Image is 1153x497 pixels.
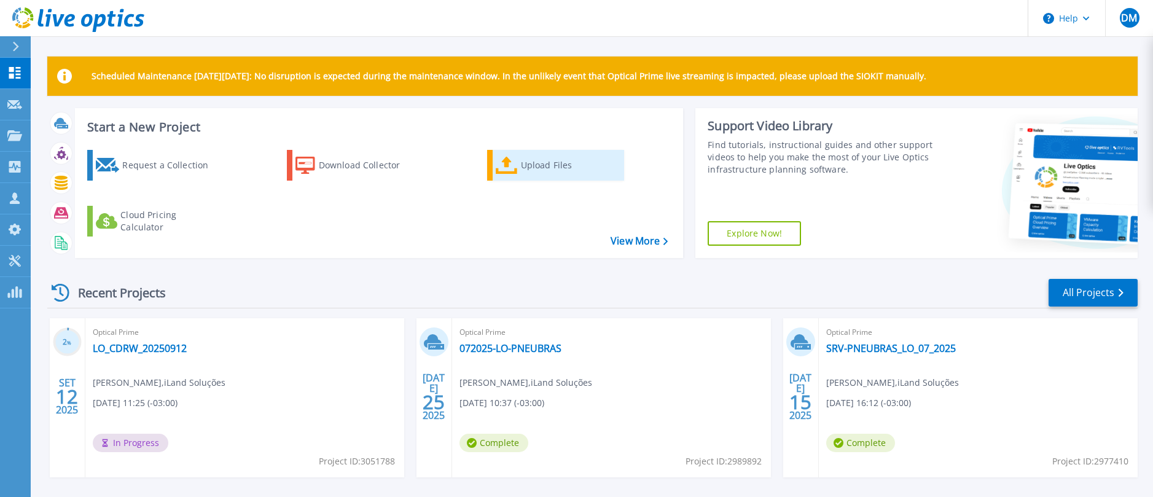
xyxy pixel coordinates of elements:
[122,153,221,178] div: Request a Collection
[67,339,71,346] span: %
[56,391,78,402] span: 12
[708,118,932,134] div: Support Video Library
[319,153,417,178] div: Download Collector
[93,342,187,354] a: LO_CDRW_20250912
[93,376,225,389] span: [PERSON_NAME] , iLand Soluções
[53,335,82,350] h3: 2
[611,235,668,247] a: View More
[120,209,219,233] div: Cloud Pricing Calculator
[459,326,764,339] span: Optical Prime
[1049,279,1138,307] a: All Projects
[459,376,592,389] span: [PERSON_NAME] , iLand Soluções
[826,434,895,452] span: Complete
[47,278,182,308] div: Recent Projects
[459,396,544,410] span: [DATE] 10:37 (-03:00)
[87,120,667,134] h3: Start a New Project
[93,434,168,452] span: In Progress
[319,455,395,468] span: Project ID: 3051788
[708,139,932,176] div: Find tutorials, instructional guides and other support videos to help you make the most of your L...
[789,374,812,419] div: [DATE] 2025
[826,376,959,389] span: [PERSON_NAME] , iLand Soluções
[423,397,445,407] span: 25
[459,342,561,354] a: 072025-LO-PNEUBRAS
[93,326,397,339] span: Optical Prime
[92,71,926,81] p: Scheduled Maintenance [DATE][DATE]: No disruption is expected during the maintenance window. In t...
[826,342,956,354] a: SRV-PNEUBRAS_LO_07_2025
[686,455,762,468] span: Project ID: 2989892
[55,374,79,419] div: SET 2025
[826,396,911,410] span: [DATE] 16:12 (-03:00)
[459,434,528,452] span: Complete
[487,150,624,181] a: Upload Files
[1121,13,1137,23] span: DM
[521,153,619,178] div: Upload Files
[826,326,1130,339] span: Optical Prime
[708,221,801,246] a: Explore Now!
[87,150,224,181] a: Request a Collection
[287,150,424,181] a: Download Collector
[422,374,445,419] div: [DATE] 2025
[789,397,811,407] span: 15
[93,396,178,410] span: [DATE] 11:25 (-03:00)
[1052,455,1128,468] span: Project ID: 2977410
[87,206,224,237] a: Cloud Pricing Calculator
